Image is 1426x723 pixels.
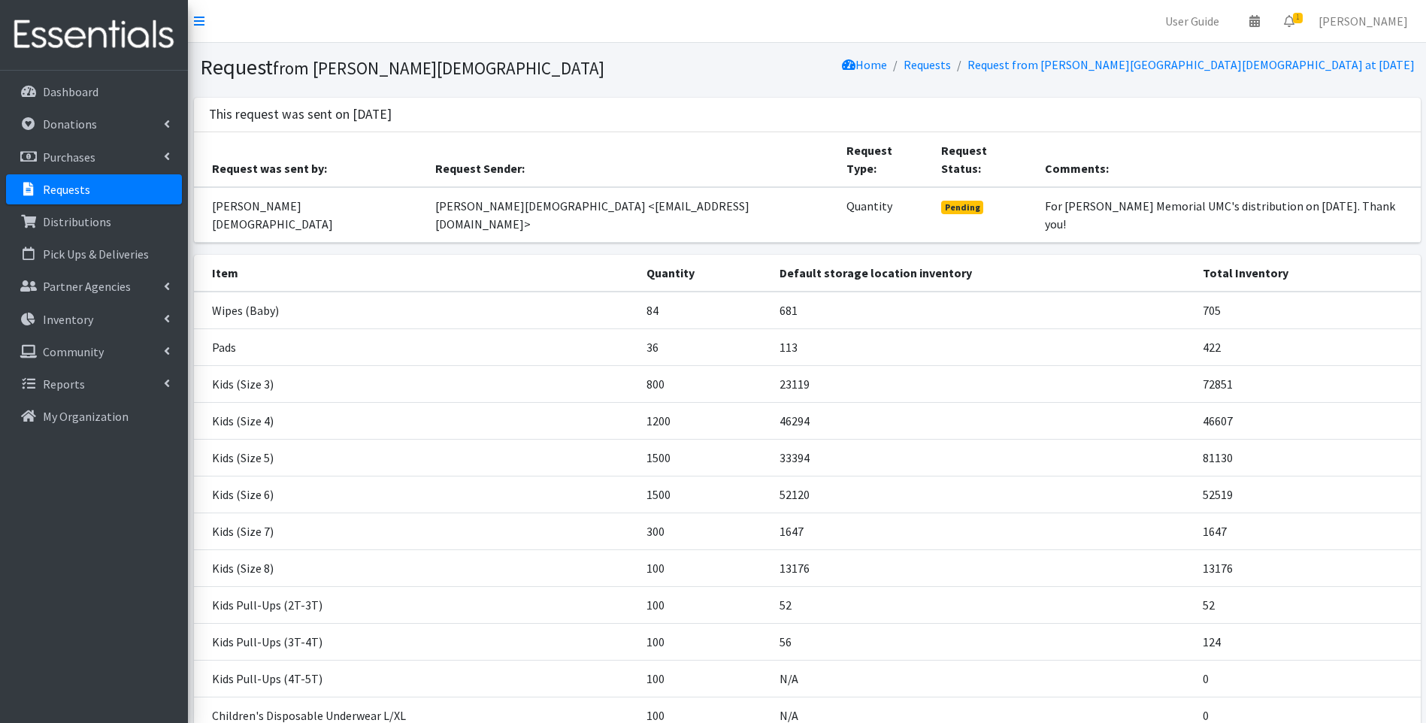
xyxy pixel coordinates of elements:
[637,513,771,549] td: 300
[43,150,95,165] p: Purchases
[771,328,1194,365] td: 113
[771,402,1194,439] td: 46294
[941,201,984,214] span: Pending
[1036,187,1421,243] td: For [PERSON_NAME] Memorial UMC's distribution on [DATE]. Thank you!
[637,549,771,586] td: 100
[6,109,182,139] a: Donations
[43,377,85,392] p: Reports
[837,187,932,243] td: Quantity
[637,623,771,660] td: 100
[1194,476,1421,513] td: 52519
[771,255,1194,292] th: Default storage location inventory
[637,660,771,697] td: 100
[1194,365,1421,402] td: 72851
[426,132,837,187] th: Request Sender:
[1194,623,1421,660] td: 124
[194,476,638,513] td: Kids (Size 6)
[1194,439,1421,476] td: 81130
[637,255,771,292] th: Quantity
[1194,328,1421,365] td: 422
[771,513,1194,549] td: 1647
[637,292,771,329] td: 84
[426,187,837,243] td: [PERSON_NAME][DEMOGRAPHIC_DATA] <[EMAIL_ADDRESS][DOMAIN_NAME]>
[6,239,182,269] a: Pick Ups & Deliveries
[637,476,771,513] td: 1500
[194,660,638,697] td: Kids Pull-Ups (4T-5T)
[1194,513,1421,549] td: 1647
[194,255,638,292] th: Item
[273,57,604,79] small: from [PERSON_NAME][DEMOGRAPHIC_DATA]
[194,623,638,660] td: Kids Pull-Ups (3T-4T)
[1293,13,1303,23] span: 1
[771,549,1194,586] td: 13176
[6,142,182,172] a: Purchases
[194,549,638,586] td: Kids (Size 8)
[1194,402,1421,439] td: 46607
[1153,6,1231,36] a: User Guide
[43,214,111,229] p: Distributions
[771,623,1194,660] td: 56
[637,402,771,439] td: 1200
[6,304,182,334] a: Inventory
[1194,292,1421,329] td: 705
[1194,255,1421,292] th: Total Inventory
[771,365,1194,402] td: 23119
[43,247,149,262] p: Pick Ups & Deliveries
[194,439,638,476] td: Kids (Size 5)
[637,586,771,623] td: 100
[637,365,771,402] td: 800
[1036,132,1421,187] th: Comments:
[771,660,1194,697] td: N/A
[771,586,1194,623] td: 52
[6,369,182,399] a: Reports
[43,344,104,359] p: Community
[200,54,802,80] h1: Request
[771,292,1194,329] td: 681
[904,57,951,72] a: Requests
[771,476,1194,513] td: 52120
[967,57,1415,72] a: Request from [PERSON_NAME][GEOGRAPHIC_DATA][DEMOGRAPHIC_DATA] at [DATE]
[43,312,93,327] p: Inventory
[6,10,182,60] img: HumanEssentials
[194,586,638,623] td: Kids Pull-Ups (2T-3T)
[1306,6,1420,36] a: [PERSON_NAME]
[209,107,392,123] h3: This request was sent on [DATE]
[1272,6,1306,36] a: 1
[637,439,771,476] td: 1500
[43,182,90,197] p: Requests
[194,132,426,187] th: Request was sent by:
[194,187,426,243] td: [PERSON_NAME][DEMOGRAPHIC_DATA]
[771,439,1194,476] td: 33394
[6,207,182,237] a: Distributions
[6,77,182,107] a: Dashboard
[637,328,771,365] td: 36
[1194,586,1421,623] td: 52
[6,401,182,431] a: My Organization
[932,132,1036,187] th: Request Status:
[194,513,638,549] td: Kids (Size 7)
[1194,549,1421,586] td: 13176
[6,337,182,367] a: Community
[194,402,638,439] td: Kids (Size 4)
[194,328,638,365] td: Pads
[194,365,638,402] td: Kids (Size 3)
[837,132,932,187] th: Request Type:
[43,279,131,294] p: Partner Agencies
[43,84,98,99] p: Dashboard
[43,116,97,132] p: Donations
[6,174,182,204] a: Requests
[1194,660,1421,697] td: 0
[43,409,129,424] p: My Organization
[194,292,638,329] td: Wipes (Baby)
[842,57,887,72] a: Home
[6,271,182,301] a: Partner Agencies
